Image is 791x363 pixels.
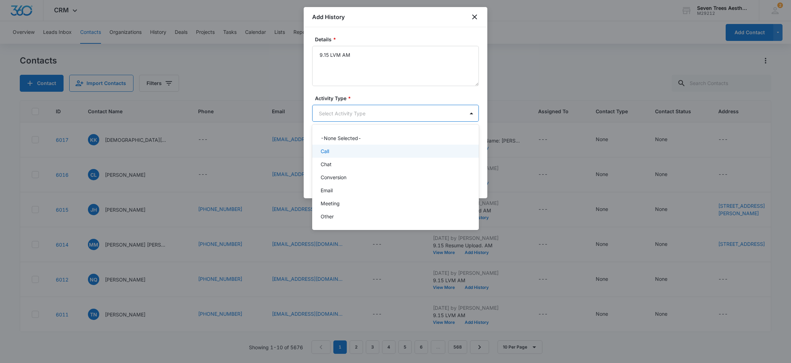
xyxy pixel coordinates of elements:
p: Call [321,147,329,155]
p: -None Selected- [321,134,361,142]
p: Other [321,213,334,220]
p: Meeting [321,200,340,207]
p: Email [321,187,333,194]
p: Conversion [321,174,346,181]
p: Chat [321,161,332,168]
